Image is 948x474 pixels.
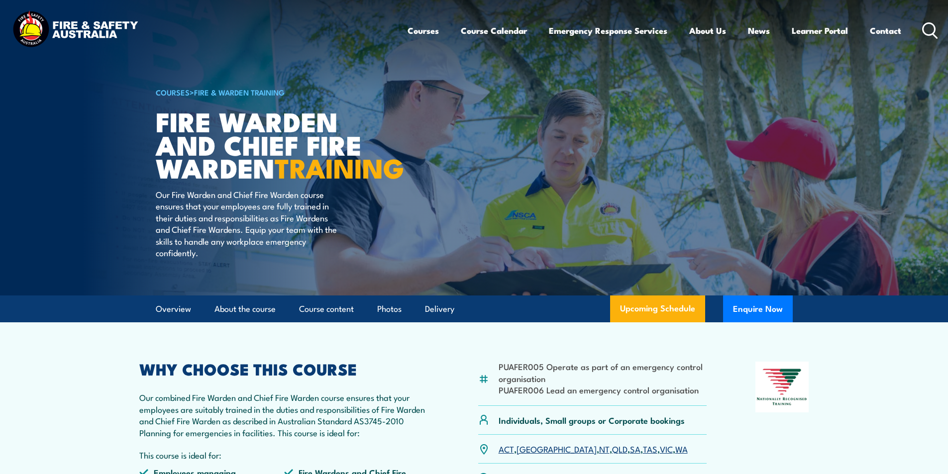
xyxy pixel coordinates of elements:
[675,443,688,455] a: WA
[610,295,705,322] a: Upcoming Schedule
[689,17,726,44] a: About Us
[156,109,402,179] h1: Fire Warden and Chief Fire Warden
[630,443,640,455] a: SA
[275,146,404,188] strong: TRAINING
[723,295,793,322] button: Enquire Now
[643,443,657,455] a: TAS
[499,414,685,426] p: Individuals, Small groups or Corporate bookings
[214,296,276,322] a: About the course
[461,17,527,44] a: Course Calendar
[755,362,809,412] img: Nationally Recognised Training logo.
[549,17,667,44] a: Emergency Response Services
[408,17,439,44] a: Courses
[748,17,770,44] a: News
[194,87,285,97] a: Fire & Warden Training
[156,296,191,322] a: Overview
[499,384,707,395] li: PUAFER006 Lead an emergency control organisation
[660,443,673,455] a: VIC
[870,17,901,44] a: Contact
[517,443,597,455] a: [GEOGRAPHIC_DATA]
[377,296,402,322] a: Photos
[792,17,848,44] a: Learner Portal
[156,87,190,97] a: COURSES
[499,361,707,384] li: PUAFER005 Operate as part of an emergency control organisation
[612,443,628,455] a: QLD
[499,443,514,455] a: ACT
[156,189,337,258] p: Our Fire Warden and Chief Fire Warden course ensures that your employees are fully trained in the...
[156,86,402,98] h6: >
[139,391,430,438] p: Our combined Fire Warden and Chief Fire Warden course ensures that your employees are suitably tr...
[299,296,354,322] a: Course content
[499,443,688,455] p: , , , , , , ,
[425,296,454,322] a: Delivery
[599,443,610,455] a: NT
[139,449,430,461] p: This course is ideal for:
[139,362,430,376] h2: WHY CHOOSE THIS COURSE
